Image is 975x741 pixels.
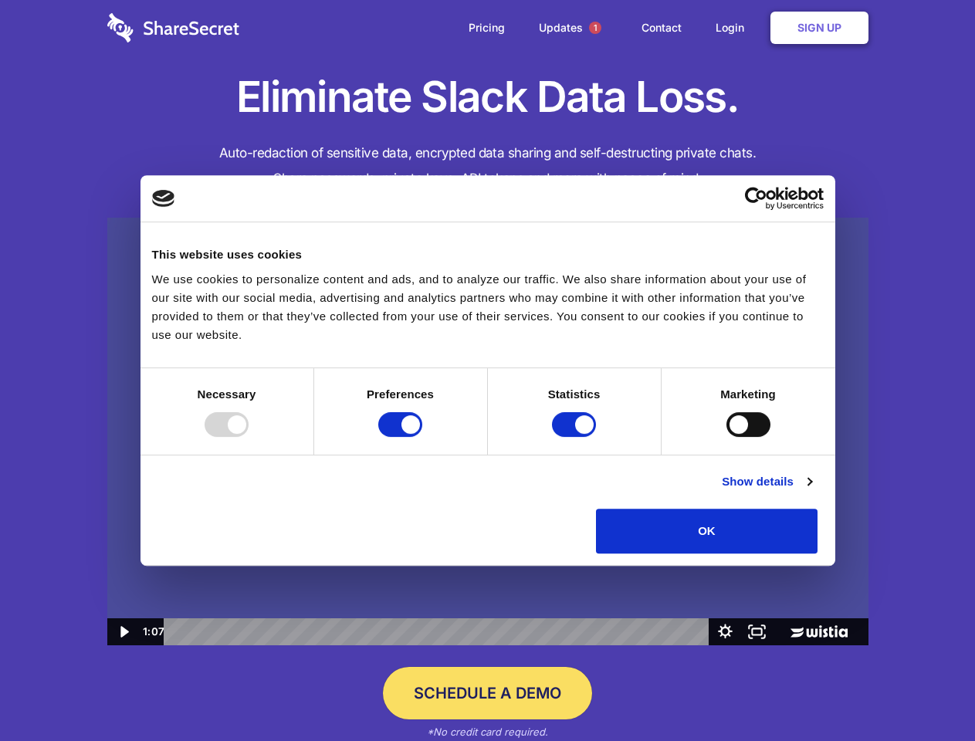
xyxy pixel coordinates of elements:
div: We use cookies to personalize content and ads, and to analyze our traffic. We also share informat... [152,270,824,344]
div: This website uses cookies [152,245,824,264]
a: Login [700,4,767,52]
div: Playbar [176,618,702,645]
span: 1 [589,22,601,34]
button: Play Video [107,618,139,645]
img: logo-wordmark-white-trans-d4663122ce5f474addd5e946df7df03e33cb6a1c49d2221995e7729f52c070b2.svg [107,13,239,42]
img: Sharesecret [107,218,868,646]
a: Wistia Logo -- Learn More [773,618,868,645]
a: Show details [722,472,811,491]
a: Sign Up [770,12,868,44]
a: Contact [626,4,697,52]
strong: Necessary [198,387,256,401]
a: Schedule a Demo [383,667,592,719]
strong: Statistics [548,387,601,401]
a: Usercentrics Cookiebot - opens in a new window [689,187,824,210]
a: Pricing [453,4,520,52]
button: Show settings menu [709,618,741,645]
h4: Auto-redaction of sensitive data, encrypted data sharing and self-destructing private chats. Shar... [107,140,868,191]
button: Fullscreen [741,618,773,645]
button: OK [596,509,818,553]
img: logo [152,190,175,207]
strong: Marketing [720,387,776,401]
strong: Preferences [367,387,434,401]
em: *No credit card required. [427,726,548,738]
h1: Eliminate Slack Data Loss. [107,69,868,125]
